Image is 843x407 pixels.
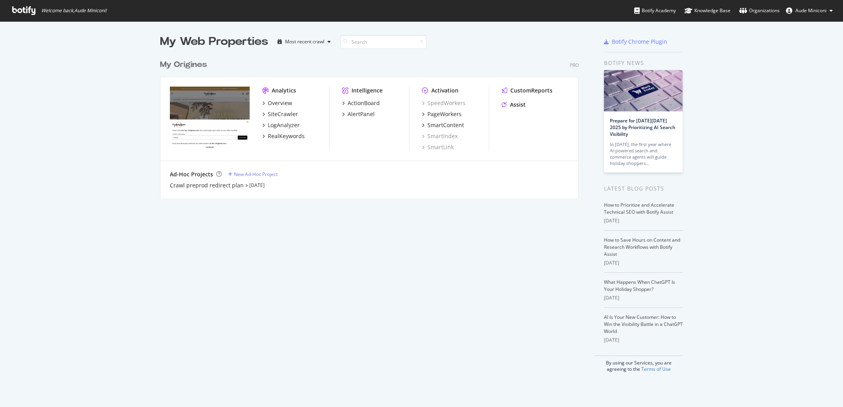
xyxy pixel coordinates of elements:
a: Prepare for [DATE][DATE] 2025 by Prioritizing AI Search Visibility [610,117,676,137]
span: Aude Miniconi [795,7,826,14]
div: RealKeywords [268,132,305,140]
a: New Ad-Hoc Project [228,171,278,178]
div: Botify Chrome Plugin [612,38,667,46]
div: Assist [510,101,526,109]
img: Prepare for Black Friday 2025 by Prioritizing AI Search Visibility [604,70,683,111]
a: CustomReports [502,87,552,94]
a: Terms of Use [641,366,671,372]
a: RealKeywords [262,132,305,140]
div: Organizations [739,7,780,15]
div: Overview [268,99,292,107]
div: Pro [570,62,579,68]
input: Search [340,35,427,49]
a: LogAnalyzer [262,121,300,129]
a: Botify Chrome Plugin [604,38,667,46]
div: Botify news [604,59,683,67]
div: AlertPanel [348,110,375,118]
div: Botify Academy [634,7,676,15]
div: In [DATE], the first year where AI-powered search and commerce agents will guide holiday shoppers… [610,141,677,166]
a: Overview [262,99,292,107]
div: My Origines [160,59,207,70]
div: [DATE] [604,337,683,344]
div: Most recent crawl [285,39,324,44]
a: What Happens When ChatGPT Is Your Holiday Shopper? [604,279,675,292]
a: [DATE] [249,182,265,189]
div: SiteCrawler [268,110,298,118]
a: SmartIndex [422,132,458,140]
div: grid [160,50,585,198]
div: PageWorkers [427,110,462,118]
a: AI Is Your New Customer: How to Win the Visibility Battle in a ChatGPT World [604,314,683,335]
div: [DATE] [604,217,683,224]
a: SiteCrawler [262,110,298,118]
div: My Web Properties [160,34,268,50]
a: My Origines [160,59,210,70]
a: Crawl preprod redirect plan [170,181,244,189]
button: Most recent crawl [274,35,334,48]
a: How to Prioritize and Accelerate Technical SEO with Botify Assist [604,202,674,215]
div: Activation [431,87,458,94]
a: SmartContent [422,121,464,129]
div: Knowledge Base [685,7,731,15]
div: Ad-Hoc Projects [170,170,213,178]
span: Welcome back, Aude Miniconi ! [41,7,107,14]
div: CustomReports [510,87,552,94]
a: SpeedWorkers [422,99,466,107]
div: Intelligence [352,87,383,94]
div: New Ad-Hoc Project [234,171,278,178]
div: ActionBoard [348,99,380,107]
div: LogAnalyzer [268,121,300,129]
a: How to Save Hours on Content and Research Workflows with Botify Assist [604,237,680,257]
div: [DATE] [604,259,683,266]
div: By using our Services, you are agreeing to the [594,355,683,372]
div: [DATE] [604,294,683,302]
a: Assist [502,101,526,109]
div: Analytics [272,87,296,94]
a: PageWorkers [422,110,462,118]
img: my-origines.com [170,87,250,150]
a: ActionBoard [342,99,380,107]
div: SmartContent [427,121,464,129]
div: Latest Blog Posts [604,184,683,193]
a: AlertPanel [342,110,375,118]
a: SmartLink [422,143,454,151]
button: Aude Miniconi [780,4,839,17]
